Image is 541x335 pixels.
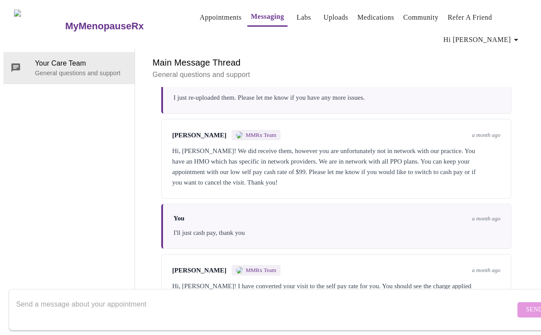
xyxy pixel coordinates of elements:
a: Labs [297,11,311,24]
div: I'll just cash pay, thank you [173,227,500,238]
img: MMRX [236,267,243,274]
textarea: Send a message about your appointment [16,296,515,324]
div: Hi, [PERSON_NAME]! We did receive them, however you are unfortunately not in network with our pra... [172,146,500,188]
span: a month ago [472,267,500,274]
button: Appointments [196,9,245,26]
img: MMRX [236,132,243,139]
button: Medications [354,9,398,26]
a: Uploads [323,11,348,24]
div: I just re-uploaded them. Please let me know if you have any more issues. [173,92,500,103]
button: Labs [290,9,318,26]
button: Messaging [247,8,288,27]
span: Hi [PERSON_NAME] [444,34,521,46]
h3: MyMenopauseRx [65,21,144,32]
span: a month ago [472,215,500,222]
span: You [173,215,184,222]
span: [PERSON_NAME] [172,267,226,274]
div: Your Care TeamGeneral questions and support [3,52,135,84]
a: Community [403,11,439,24]
button: Refer a Friend [444,9,496,26]
span: [PERSON_NAME] [172,132,226,139]
img: MyMenopauseRx Logo [14,10,64,42]
span: MMRx Team [246,267,276,274]
p: General questions and support [153,70,520,80]
a: Medications [357,11,394,24]
button: Community [400,9,442,26]
a: Messaging [251,10,284,23]
a: MyMenopauseRx [64,11,179,42]
span: Your Care Team [35,58,128,69]
button: Uploads [320,9,352,26]
p: General questions and support [35,69,128,77]
a: Appointments [200,11,242,24]
div: Hi, [PERSON_NAME]! I have converted your visit to the self pay rate for you. You should see the c... [172,281,500,302]
span: a month ago [472,132,500,139]
h6: Main Message Thread [153,56,520,70]
button: Hi [PERSON_NAME] [440,31,525,49]
span: MMRx Team [246,132,276,139]
a: Refer a Friend [447,11,492,24]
